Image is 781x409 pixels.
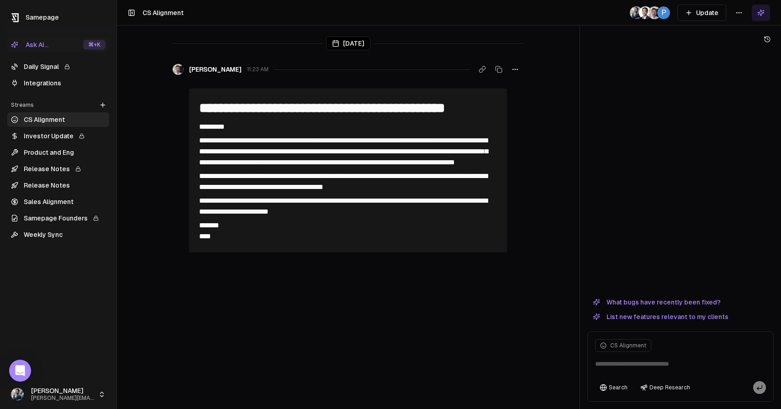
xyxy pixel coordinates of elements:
[7,162,109,176] a: Release Notes
[639,6,652,19] img: _image
[7,145,109,160] a: Product and Eng
[7,194,109,209] a: Sales Alignment
[11,388,24,401] img: 1695405595226.jpeg
[326,37,370,50] div: [DATE]
[7,383,109,405] button: [PERSON_NAME][PERSON_NAME][EMAIL_ADDRESS]
[677,5,726,21] button: Update
[7,112,109,127] a: CS Alignment
[9,360,31,382] div: Open Intercom Messenger
[11,40,48,49] div: Ask AI...
[7,98,109,112] div: Streams
[26,14,59,21] span: Samepage
[7,178,109,193] a: Release Notes
[630,6,643,19] img: 1695405595226.jpeg
[247,66,269,73] span: 11:23 AM
[657,6,670,19] span: P
[595,381,632,394] button: Search
[173,64,184,75] img: _image
[31,387,95,395] span: [PERSON_NAME]
[7,211,109,225] a: Samepage Founders
[587,297,726,308] button: What bugs have recently been fixed?
[7,37,109,52] button: Ask AI...⌘+K
[7,76,109,90] a: Integrations
[7,129,109,143] a: Investor Update
[636,381,695,394] button: Deep Research
[83,40,106,50] div: ⌘ +K
[648,6,661,19] img: _image
[587,311,734,322] button: List new features relevant to my clients
[7,59,109,74] a: Daily Signal
[31,395,95,402] span: [PERSON_NAME][EMAIL_ADDRESS]
[142,9,184,16] span: CS Alignment
[189,65,242,74] span: [PERSON_NAME]
[610,342,646,349] span: CS Alignment
[7,227,109,242] a: Weekly Sync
